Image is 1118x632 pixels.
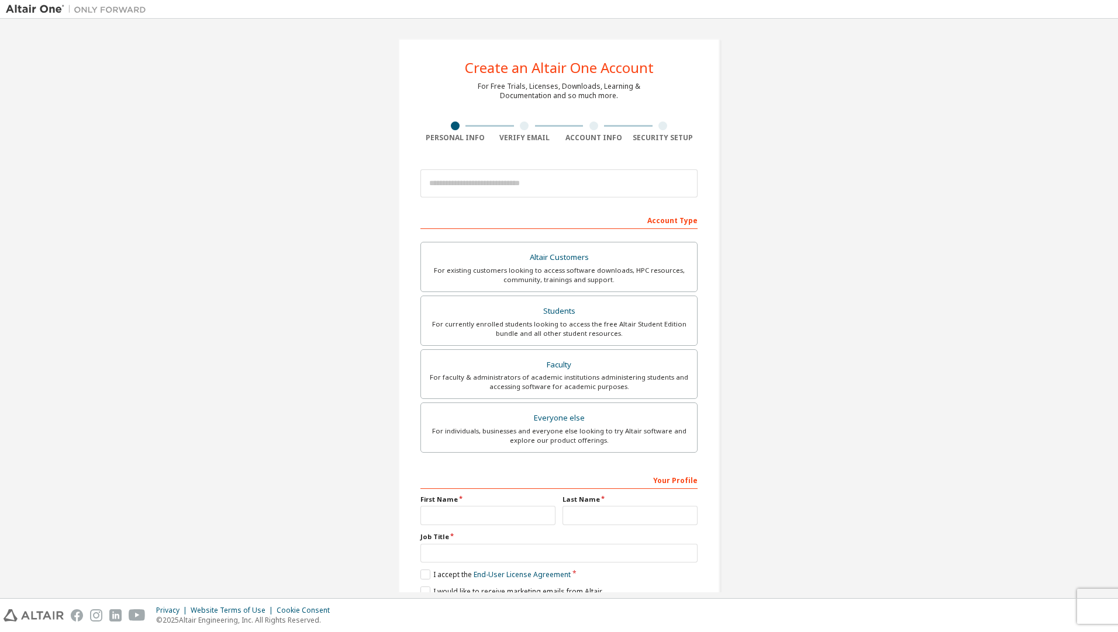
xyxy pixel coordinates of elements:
img: instagram.svg [90,609,102,621]
div: Faculty [428,357,690,373]
div: Students [428,303,690,320]
img: youtube.svg [129,609,146,621]
div: Cookie Consent [277,606,337,615]
img: linkedin.svg [109,609,122,621]
img: Altair One [6,4,152,15]
img: facebook.svg [71,609,83,621]
div: Altair Customers [428,249,690,266]
div: For currently enrolled students looking to access the free Altair Student Edition bundle and all ... [428,320,690,338]
div: Everyone else [428,410,690,426]
label: I accept the [420,570,571,579]
div: For faculty & administrators of academic institutions administering students and accessing softwa... [428,373,690,391]
div: Create an Altair One Account [465,61,654,75]
label: First Name [420,495,555,504]
a: End-User License Agreement [474,570,571,579]
div: For Free Trials, Licenses, Downloads, Learning & Documentation and so much more. [478,82,640,100]
div: Personal Info [420,133,490,143]
div: Verify Email [490,133,560,143]
div: Account Info [559,133,629,143]
div: For individuals, businesses and everyone else looking to try Altair software and explore our prod... [428,426,690,445]
label: Last Name [563,495,698,504]
p: © 2025 Altair Engineering, Inc. All Rights Reserved. [156,615,337,625]
div: Privacy [156,606,191,615]
div: For existing customers looking to access software downloads, HPC resources, community, trainings ... [428,266,690,284]
div: Account Type [420,210,698,229]
div: Your Profile [420,470,698,489]
label: Job Title [420,532,698,541]
label: I would like to receive marketing emails from Altair [420,586,602,596]
img: altair_logo.svg [4,609,64,621]
div: Website Terms of Use [191,606,277,615]
div: Security Setup [629,133,698,143]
